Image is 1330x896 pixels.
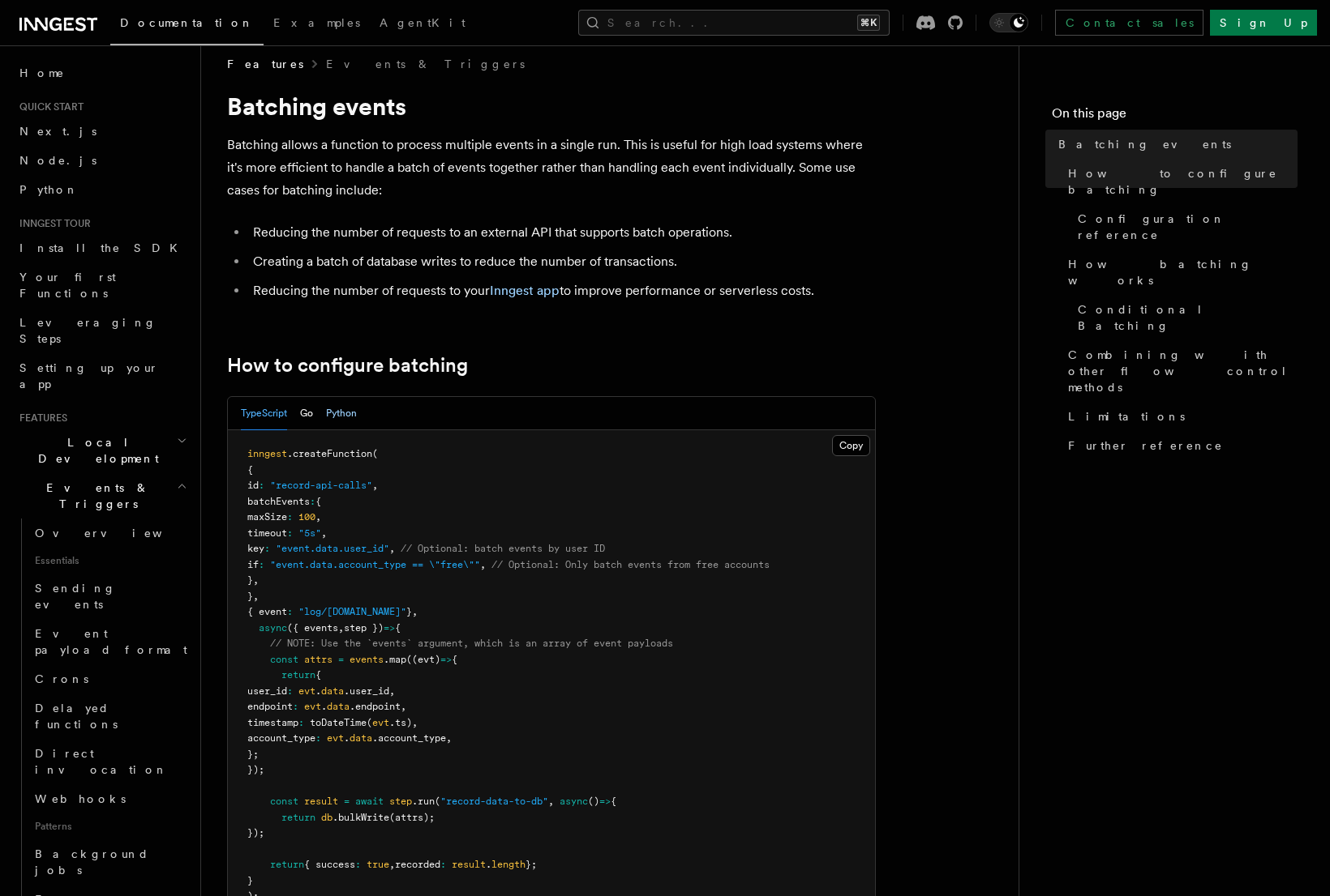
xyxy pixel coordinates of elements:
button: Local Development [13,428,191,473]
span: Further reference [1068,437,1223,454]
a: Crons [28,664,191,693]
span: // Optional: batch events by user ID [401,543,605,554]
span: "event.data.user_id" [276,543,389,554]
span: : [287,511,293,523]
span: if [247,559,259,570]
span: Documentation [120,16,254,29]
span: Python [19,183,79,196]
span: , [372,480,378,491]
a: Documentation [110,5,264,45]
a: How to configure batching [227,354,468,377]
span: => [384,622,395,634]
button: TypeScript [241,397,287,430]
span: } [247,591,253,602]
span: .endpoint [350,701,401,712]
span: : [315,732,321,744]
span: evt [298,685,315,697]
span: "record-api-calls" [270,480,372,491]
a: Node.js [13,146,191,175]
span: (attrs); [389,812,435,823]
span: .account_type [372,732,446,744]
span: async [560,796,588,807]
span: ( [435,796,440,807]
span: data [350,732,372,744]
span: { [315,669,321,681]
a: Conditional Batching [1071,295,1298,340]
a: Background jobs [28,839,191,885]
a: Leveraging Steps [13,308,191,353]
span: Conditional Batching [1078,301,1298,334]
span: endpoint [247,701,293,712]
p: Batching allows a function to process multiple events in a single run. This is useful for high lo... [227,134,876,202]
a: Direct invocation [28,739,191,784]
h4: On this page [1052,104,1298,130]
span: // NOTE: Use the `events` argument, which is an array of event payloads [270,638,673,649]
span: db [321,812,332,823]
a: AgentKit [370,5,475,44]
span: Background jobs [35,847,149,877]
span: , [321,527,327,539]
span: : [259,480,264,491]
span: const [270,654,298,665]
span: Events & Triggers [13,480,177,512]
span: }; [247,749,259,760]
span: , [389,543,395,554]
span: Essentials [28,548,191,574]
span: , [412,606,418,617]
span: step [389,796,412,807]
span: "event.data.account_type == \"free\"" [270,559,480,570]
span: { [611,796,616,807]
span: toDateTime [310,717,367,728]
span: data [327,701,350,712]
span: : [310,496,315,507]
span: , [412,717,418,728]
a: Home [13,58,191,87]
a: Your first Functions [13,262,191,308]
span: () [588,796,599,807]
span: Crons [35,672,88,685]
a: Limitations [1062,402,1298,431]
li: Reducing the number of requests to your to improve performance or serverless costs. [248,279,876,302]
span: , [389,685,395,697]
a: Setting up your app [13,353,191,399]
span: Features [13,412,67,425]
span: Inngest tour [13,217,91,230]
button: Events & Triggers [13,473,191,518]
span: }); [247,764,264,775]
span: Node.js [19,154,97,167]
span: } [247,875,253,886]
span: }); [247,827,264,838]
a: Examples [264,5,370,44]
span: : [287,527,293,539]
span: return [281,669,315,681]
span: : [287,606,293,617]
span: Overview [35,527,202,540]
span: { [395,622,401,634]
button: Copy [832,435,870,456]
span: .user_id [344,685,389,697]
span: Patterns [28,813,191,839]
span: , [480,559,486,570]
a: Inngest app [490,283,560,298]
span: account_type [247,732,315,744]
span: , [446,732,452,744]
span: : [440,859,446,870]
span: result [304,796,338,807]
span: await [355,796,384,807]
span: Home [19,65,65,81]
span: }; [526,859,537,870]
li: Reducing the number of requests to an external API that supports batch operations. [248,221,876,244]
span: // Optional: Only batch events from free accounts [491,559,770,570]
span: inngest [247,448,287,459]
span: id [247,480,259,491]
a: Python [13,175,191,204]
span: , [253,591,259,602]
span: . [344,732,350,744]
span: = [344,796,350,807]
span: "log/[DOMAIN_NAME]" [298,606,406,617]
span: , [315,511,321,523]
span: Batching events [1058,136,1231,152]
span: , [389,859,395,870]
span: true [367,859,389,870]
span: result [452,859,486,870]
